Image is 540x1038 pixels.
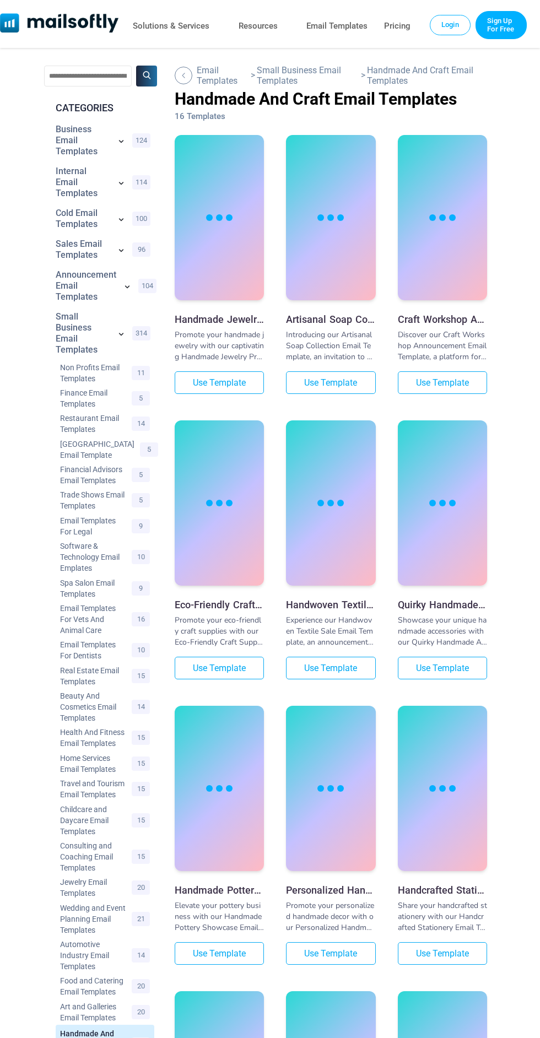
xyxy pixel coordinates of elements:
[60,1001,126,1023] a: Category
[175,111,225,121] span: 16 Templates
[306,18,368,34] a: Email Templates
[60,387,126,409] a: Category
[175,657,264,679] a: Use Template
[398,329,487,363] div: Discover our Craft Workshop Announcement Email Template, a platform for announcing and promoting ...
[175,900,264,933] div: Elevate your pottery business with our Handmade Pottery Showcase Email Template. Ideal for potter...
[175,884,264,896] a: Handmade Pottery Showcase Email Template
[60,840,126,873] a: Category
[175,313,264,325] a: Handmade Jewelry Promotion Email Template
[398,135,487,303] a: Craft Workshop Announcement Email Template
[56,166,110,199] a: Category
[60,489,126,511] a: Category
[175,66,487,85] div: > >
[286,706,375,874] a: Personalized Handmade Decor Email Template.
[60,540,126,574] a: Category
[133,18,209,34] a: Solutions & Services
[116,245,127,258] a: Show subcategories for Sales Email Templates
[181,73,186,78] img: Back
[175,706,264,874] a: Handmade Pottery Showcase Email Template
[286,884,375,896] a: Personalized Handmade Decor Email Template.
[175,420,264,588] a: Eco-Friendly Craft Supplies Email Template
[398,371,487,394] a: Use Template
[257,65,359,86] a: Go Back
[56,239,110,261] a: Category
[60,778,126,800] a: Category
[384,18,411,34] a: Pricing
[60,464,126,486] a: Category
[175,371,264,394] a: Use Template
[60,690,126,723] a: Category
[398,884,487,896] a: Handcrafted Stationery Email Template
[286,657,375,679] a: Use Template
[60,577,126,599] a: Category
[175,135,264,303] a: Handmade Jewelry Promotion Email Template
[60,902,126,936] a: Category
[56,208,110,230] a: Category
[398,900,487,933] div: Share your handcrafted stationery with our Handcrafted Stationery Email Template. This email is d...
[116,177,127,191] a: Show subcategories for Internal Email Templates
[286,420,375,588] a: Handwoven Textile Sale Email Template
[122,281,133,294] a: Show subcategories for Announcement Email Templates
[398,599,487,610] a: Quirky Handmade Accessories Email Template
[56,124,110,157] a: Category
[175,615,264,648] div: Promote your eco-friendly craft supplies with our Eco-Friendly Craft Supplies Email Template. Thi...
[175,942,264,965] a: Use Template
[60,727,126,749] a: Category
[430,15,471,35] a: Login
[398,420,487,588] a: Quirky Handmade Accessories Email Template
[286,135,375,303] a: Artisanal Soap Collection Email Template
[116,328,127,342] a: Show subcategories for Small Business Email Templates
[60,804,126,837] a: Category
[60,877,126,899] a: Category
[398,615,487,648] div: Showcase your unique handmade accessories with our Quirky Handmade Accessories Email Template. Th...
[175,67,195,84] a: Go Back
[398,313,487,325] a: Craft Workshop Announcement Email Template
[175,89,487,109] h1: Handmade And Craft Email Templates
[56,311,110,355] a: Category
[60,975,126,997] a: Category
[476,11,527,39] a: Trial
[286,599,375,610] a: Handwoven Textile Sale Email Template
[60,639,126,661] a: Category
[175,329,264,363] div: Promote your handmade jewelry with our captivating Handmade Jewelry Promotion Email Template. Thi...
[60,515,126,537] a: Category
[60,439,134,461] a: Category
[286,313,375,325] a: Artisanal Soap Collection Email Template
[60,603,126,636] a: Category
[60,362,126,384] a: Category
[56,269,116,302] a: Category
[286,942,375,965] a: Use Template
[60,939,126,972] a: Category
[60,413,126,435] a: Category
[286,329,375,363] div: Introducing our Artisanal Soap Collection Email Template, an invitation to explore your handcraft...
[197,65,249,86] a: Go Back
[286,615,375,648] div: Experience our Handwoven Textile Sale Email Template, an announcement for your handwoven textile ...
[286,900,375,933] div: Promote your personalized handmade decor with our Personalized Handmade Decor Email Template. Ide...
[116,214,127,227] a: Show subcategories for Cold Email Templates
[175,599,264,610] a: Eco-Friendly Craft Supplies Email Template
[398,657,487,679] a: Use Template
[398,706,487,874] a: Handcrafted Stationery Email Template
[60,665,126,687] a: Category
[143,71,151,79] img: Search
[47,101,154,115] div: CATEGORIES
[398,942,487,965] a: Use Template
[239,18,278,34] a: Resources
[116,136,127,149] a: Show subcategories for Business Email Templates
[60,753,126,775] a: Category
[286,371,375,394] a: Use Template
